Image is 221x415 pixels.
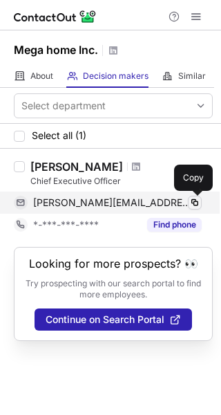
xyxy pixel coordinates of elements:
span: Similar [178,71,206,82]
h1: Mega home Inc. [14,41,98,58]
span: [PERSON_NAME][EMAIL_ADDRESS][DOMAIN_NAME] [33,196,191,209]
span: Continue on Search Portal [46,314,164,325]
button: Reveal Button [147,218,202,232]
button: Continue on Search Portal [35,308,192,331]
header: Looking for more prospects? 👀 [29,257,198,270]
div: Chief Executive Officer [30,175,213,187]
span: About [30,71,53,82]
div: [PERSON_NAME] [30,160,123,174]
p: Try prospecting with our search portal to find more employees. [24,278,202,300]
span: Select all (1) [32,130,86,141]
img: ContactOut v5.3.10 [14,8,97,25]
div: Select department [21,99,106,113]
span: Decision makers [83,71,148,82]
